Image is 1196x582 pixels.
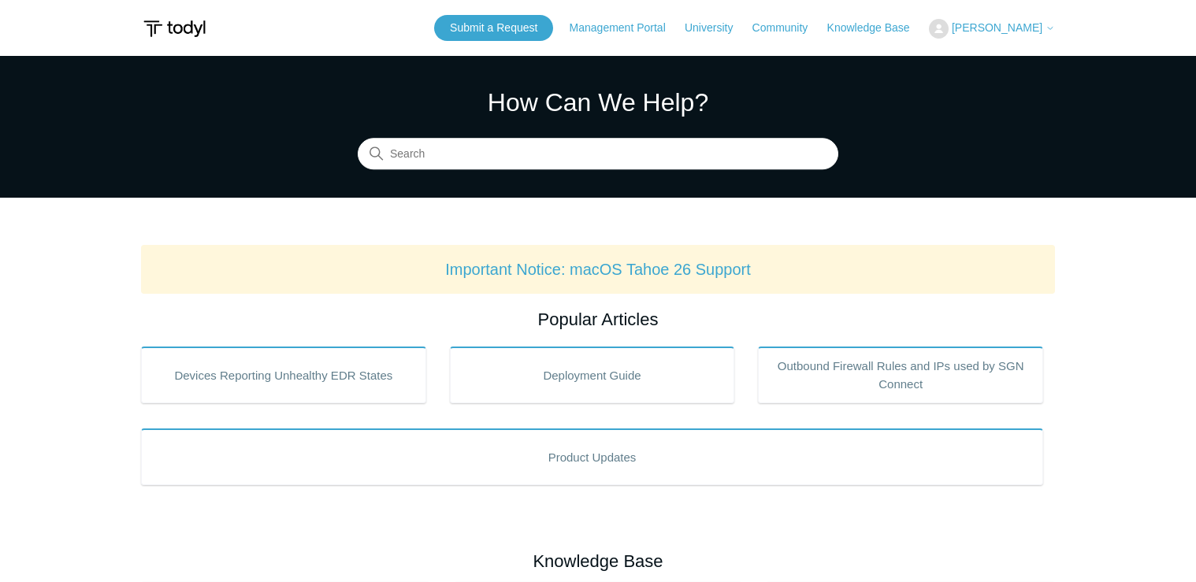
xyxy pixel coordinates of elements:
a: Outbound Firewall Rules and IPs used by SGN Connect [758,347,1043,403]
h2: Knowledge Base [141,548,1055,574]
span: [PERSON_NAME] [952,21,1042,34]
a: Community [752,20,824,36]
a: Important Notice: macOS Tahoe 26 Support [445,261,751,278]
button: [PERSON_NAME] [929,19,1055,39]
h1: How Can We Help? [358,83,838,121]
a: Management Portal [570,20,682,36]
h2: Popular Articles [141,306,1055,332]
a: Submit a Request [434,15,553,41]
a: University [685,20,748,36]
a: Knowledge Base [827,20,926,36]
img: Todyl Support Center Help Center home page [141,14,208,43]
a: Deployment Guide [450,347,735,403]
input: Search [358,139,838,170]
a: Devices Reporting Unhealthy EDR States [141,347,426,403]
a: Product Updates [141,428,1043,485]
